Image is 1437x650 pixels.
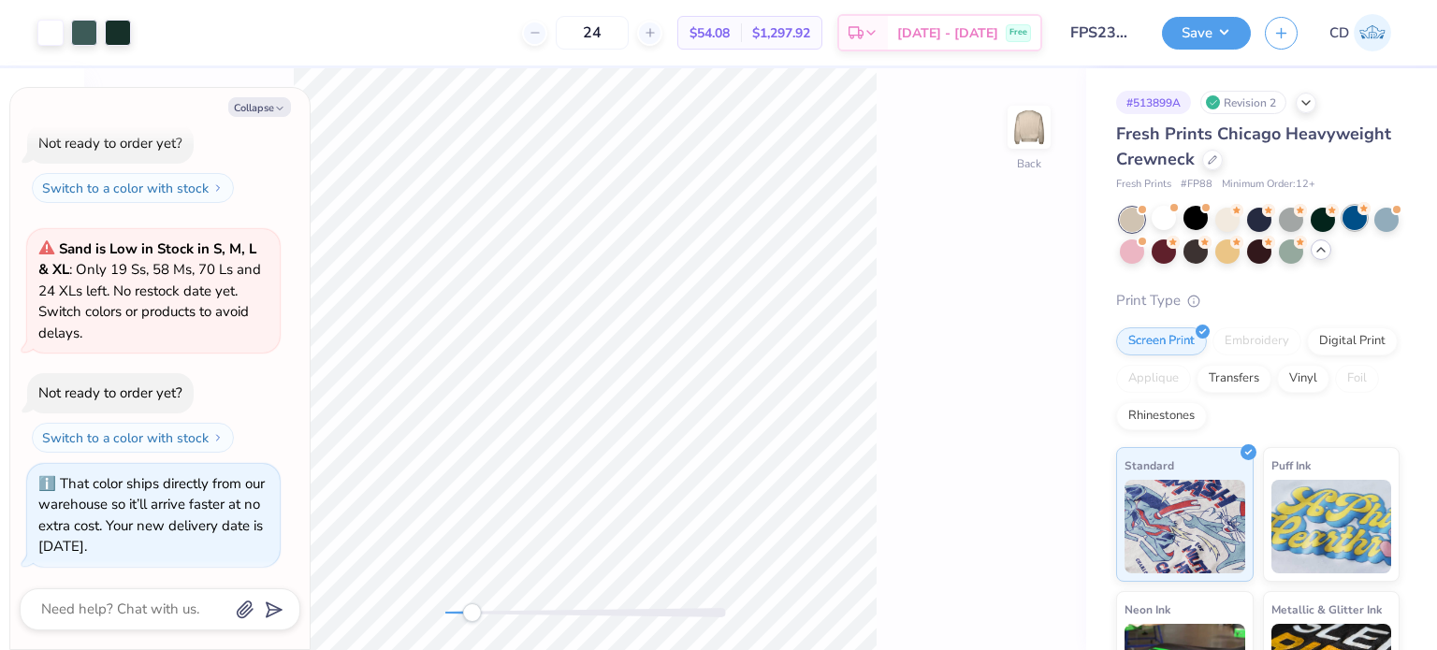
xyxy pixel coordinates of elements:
img: Switch to a color with stock [212,432,224,443]
button: Switch to a color with stock [32,423,234,453]
span: CD [1329,22,1349,44]
div: Not ready to order yet? [38,134,182,152]
span: [DATE] - [DATE] [897,23,998,43]
span: Minimum Order: 12 + [1222,177,1315,193]
div: Digital Print [1307,327,1398,355]
span: Metallic & Glitter Ink [1271,599,1382,619]
span: Standard [1125,455,1174,475]
div: Accessibility label [462,603,481,622]
input: Untitled Design [1056,14,1148,51]
span: Fresh Prints Chicago Heavyweight Crewneck [1116,123,1391,170]
img: Standard [1125,480,1245,573]
div: Embroidery [1212,327,1301,355]
input: – – [556,16,629,50]
span: : Only 19 Ss, 58 Ms, 70 Ls and 24 XLs left. No restock date yet. Switch colors or products to avo... [38,239,261,342]
button: Switch to a color with stock [32,173,234,203]
span: Neon Ink [1125,599,1170,619]
a: CD [1321,14,1400,51]
div: Revision 2 [1200,91,1286,114]
div: Transfers [1197,365,1271,393]
div: Screen Print [1116,327,1207,355]
button: Collapse [228,97,291,117]
div: Rhinestones [1116,402,1207,430]
div: Print Type [1116,290,1400,311]
strong: Sand is Low in Stock in S, M, L & XL [38,239,256,280]
img: Back [1010,108,1048,146]
span: Free [1009,26,1027,39]
div: Back [1017,155,1041,172]
img: Crishel Dayo Isa [1354,14,1391,51]
div: Applique [1116,365,1191,393]
div: Foil [1335,365,1379,393]
span: $54.08 [689,23,730,43]
div: Not ready to order yet? [38,383,182,402]
button: Save [1162,17,1251,50]
span: $1,297.92 [752,23,810,43]
div: Vinyl [1277,365,1329,393]
span: Puff Ink [1271,455,1311,475]
span: # FP88 [1181,177,1212,193]
span: Fresh Prints [1116,177,1171,193]
img: Puff Ink [1271,480,1392,573]
div: That color ships directly from our warehouse so it’ll arrive faster at no extra cost. Your new de... [38,474,265,556]
img: Switch to a color with stock [212,182,224,194]
div: # 513899A [1116,91,1191,114]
